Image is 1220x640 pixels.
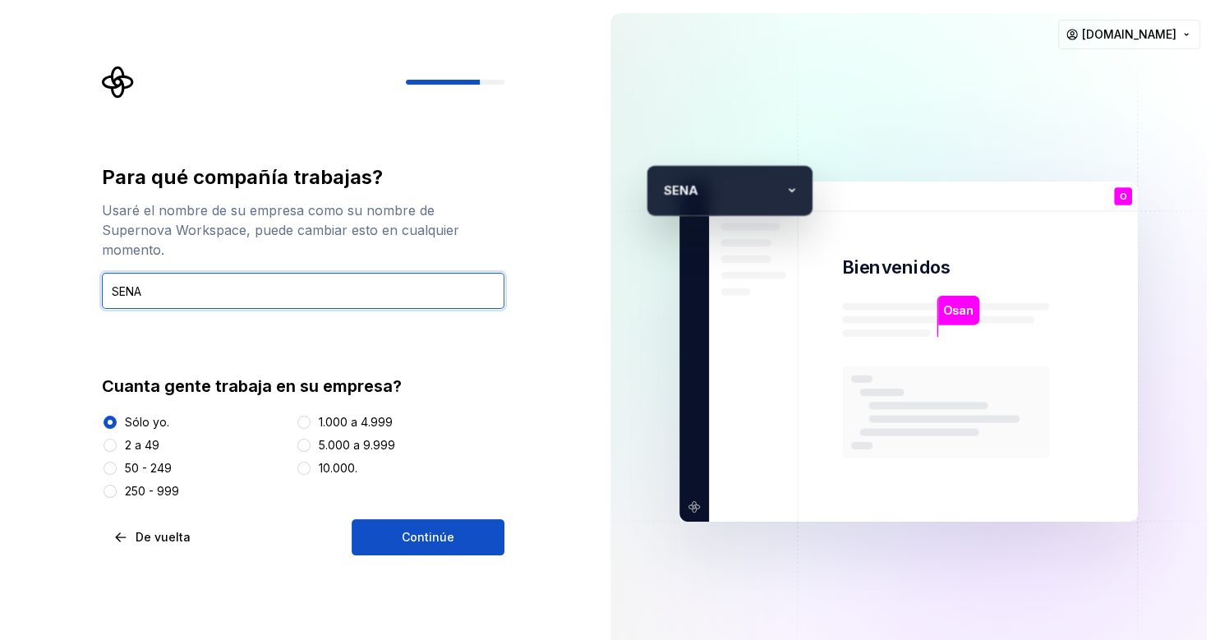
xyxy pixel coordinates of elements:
p: Bienvenidos [842,256,950,279]
p: ENA [671,180,779,200]
span: [DOMAIN_NAME] [1082,26,1176,43]
div: Usaré el nombre de su empresa como su nombre de Supernova Workspace, puede cambiar esto en cualqu... [102,200,504,260]
div: Sólo yo. [125,414,169,431]
p: O [1119,192,1126,201]
div: 5.000 a 9.999 [319,437,395,454]
p: S [655,180,671,200]
button: De vuelta [102,519,205,555]
span: Continúe [402,529,454,546]
input: Nombre de la empresa [102,273,504,309]
div: 2 a 49 [125,437,159,454]
p: Osan [942,302,974,320]
div: 1.000 a 4.999 [319,414,393,431]
div: Para qué compañía trabajas? [102,164,504,191]
span: De vuelta [136,529,191,546]
svg: Supernova Logo [102,66,135,99]
button: Continúe [352,519,504,555]
button: [DOMAIN_NAME] [1058,20,1200,49]
div: 10.000. [319,460,357,477]
div: Cuanta gente trabaja en su empresa? [102,375,504,398]
div: 50 - 249 [125,460,172,477]
div: 250 - 999 [125,483,179,500]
